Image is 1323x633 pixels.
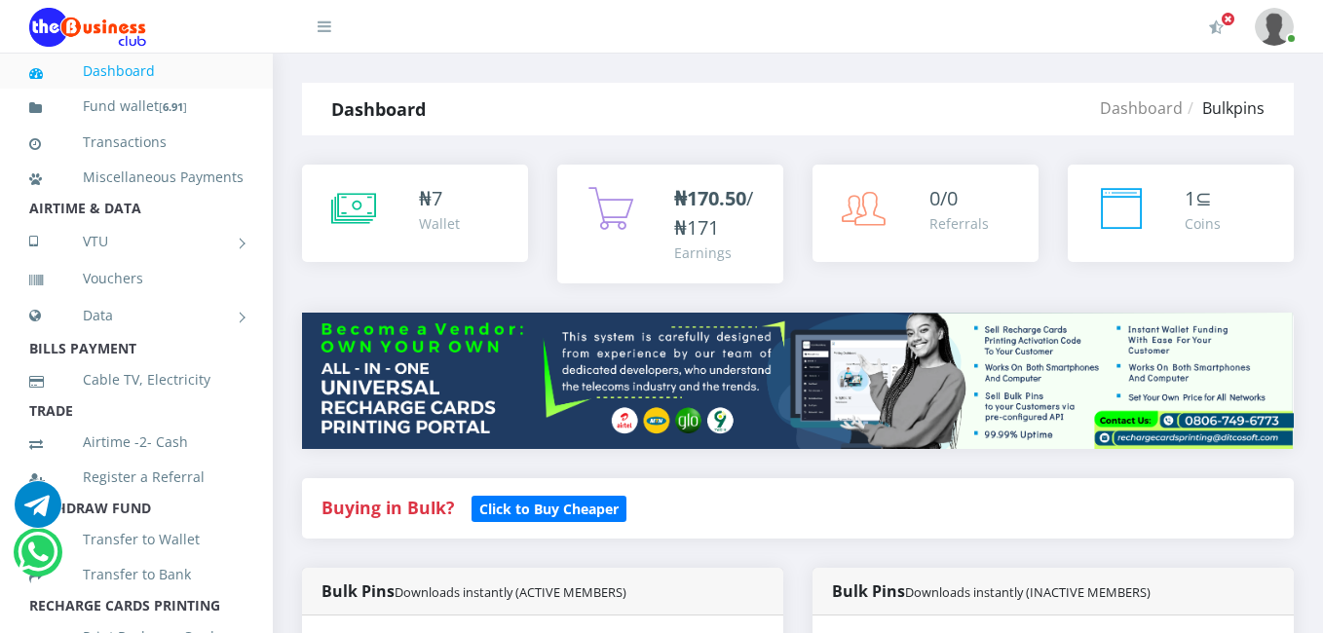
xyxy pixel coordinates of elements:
div: Coins [1185,213,1221,234]
a: Chat for support [18,543,57,576]
div: Referrals [929,213,989,234]
span: /₦171 [674,185,753,241]
div: Earnings [674,242,764,263]
span: 0/0 [929,185,958,211]
strong: Bulk Pins [832,580,1151,602]
small: Downloads instantly (ACTIVE MEMBERS) [395,583,626,601]
a: Transfer to Wallet [29,517,244,562]
strong: Dashboard [331,97,426,121]
a: Transfer to Bank [29,552,244,597]
a: Fund wallet[6.91] [29,84,244,130]
a: Cable TV, Electricity [29,357,244,402]
a: Miscellaneous Payments [29,155,244,200]
div: ₦ [419,184,460,213]
a: Transactions [29,120,244,165]
b: 6.91 [163,99,183,114]
strong: Bulk Pins [321,580,626,602]
a: 0/0 Referrals [813,165,1039,262]
a: VTU [29,217,244,266]
b: Click to Buy Cheaper [479,500,619,518]
a: Airtime -2- Cash [29,420,244,465]
img: multitenant_rcp.png [302,313,1294,449]
small: Downloads instantly (INACTIVE MEMBERS) [905,583,1151,601]
a: Register a Referral [29,455,244,500]
span: 7 [432,185,442,211]
span: Activate Your Membership [1221,12,1235,26]
small: [ ] [159,99,187,114]
img: User [1255,8,1294,46]
a: Data [29,291,244,340]
a: Click to Buy Cheaper [472,496,626,519]
strong: Buying in Bulk? [321,496,454,519]
b: ₦170.50 [674,185,746,211]
a: Dashboard [1100,97,1183,119]
li: Bulkpins [1183,96,1265,120]
a: ₦170.50/₦171 Earnings [557,165,783,283]
div: ⊆ [1185,184,1221,213]
a: ₦7 Wallet [302,165,528,262]
img: Logo [29,8,146,47]
a: Vouchers [29,256,244,301]
span: 1 [1185,185,1195,211]
i: Activate Your Membership [1209,19,1224,35]
a: Dashboard [29,49,244,93]
a: Chat for support [15,496,61,528]
div: Wallet [419,213,460,234]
